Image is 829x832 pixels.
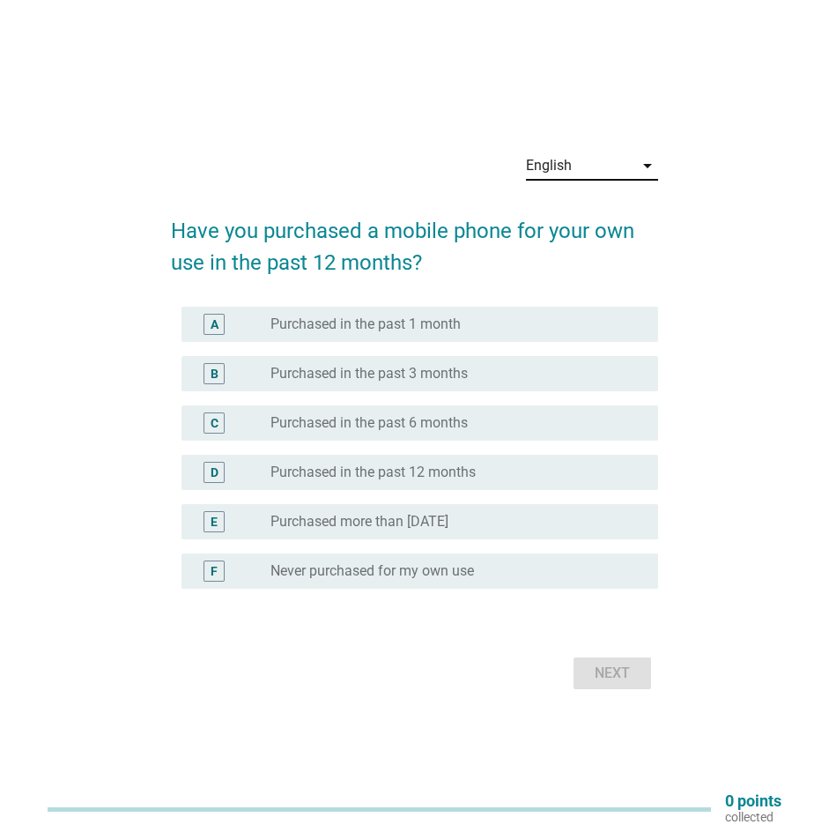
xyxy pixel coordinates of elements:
[211,464,218,482] div: D
[270,414,468,432] label: Purchased in the past 6 months
[725,809,781,825] p: collected
[211,562,218,581] div: F
[526,158,572,174] div: English
[270,316,461,333] label: Purchased in the past 1 month
[637,155,658,176] i: arrow_drop_down
[211,316,218,334] div: A
[171,197,658,279] h2: Have you purchased a mobile phone for your own use in the past 12 months?
[270,365,468,383] label: Purchased in the past 3 months
[270,464,476,481] label: Purchased in the past 12 months
[725,793,781,809] p: 0 points
[211,365,218,383] div: B
[211,513,218,531] div: E
[211,414,218,433] div: C
[270,513,448,531] label: Purchased more than [DATE]
[270,562,474,580] label: Never purchased for my own use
